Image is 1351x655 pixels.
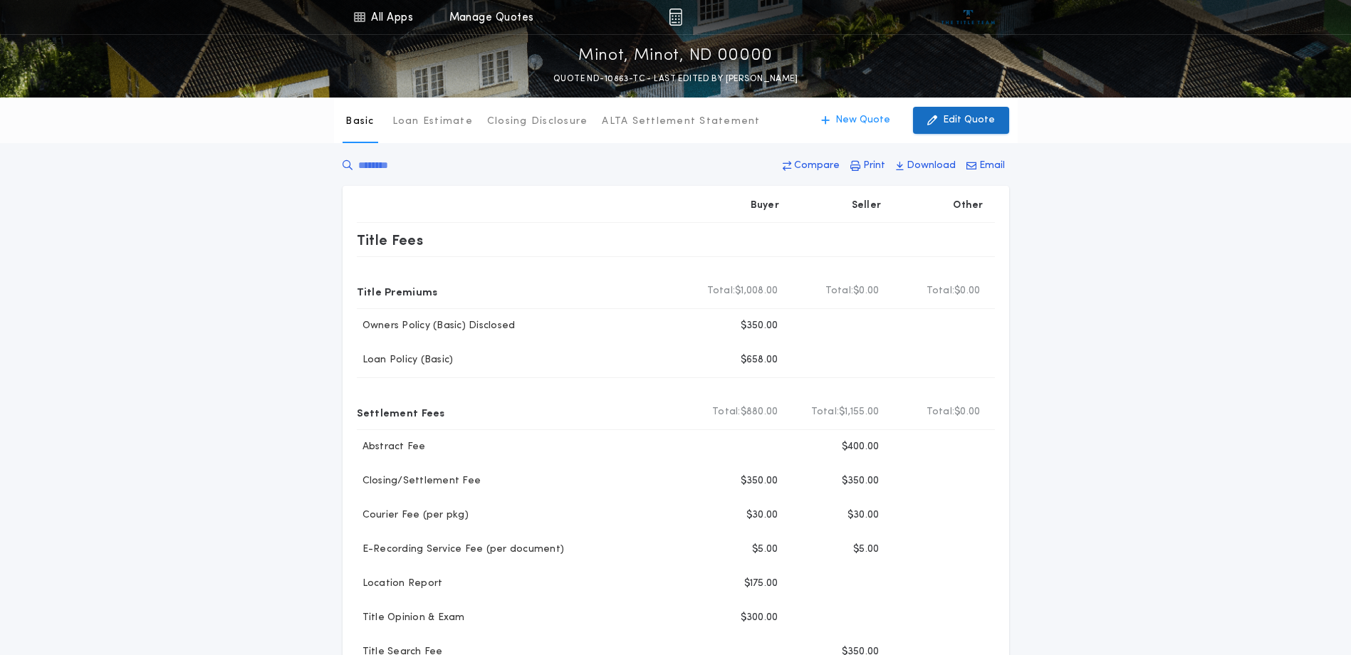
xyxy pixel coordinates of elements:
[741,353,778,367] p: $658.00
[927,284,955,298] b: Total:
[943,113,995,127] p: Edit Quote
[357,229,424,251] p: Title Fees
[707,284,736,298] b: Total:
[357,280,438,303] p: Title Premiums
[852,199,882,213] p: Seller
[357,474,481,488] p: Closing/Settlement Fee
[846,153,890,179] button: Print
[357,508,469,523] p: Courier Fee (per pkg)
[741,474,778,488] p: $350.00
[553,72,798,86] p: QUOTE ND-10863-TC - LAST EDITED BY [PERSON_NAME]
[752,543,778,557] p: $5.00
[954,405,980,419] span: $0.00
[842,440,880,454] p: $400.00
[357,319,516,333] p: Owners Policy (Basic) Disclosed
[357,543,565,557] p: E-Recording Service Fee (per document)
[839,405,879,419] span: $1,155.00
[847,508,880,523] p: $30.00
[825,284,854,298] b: Total:
[863,159,885,173] p: Print
[954,284,980,298] span: $0.00
[751,199,779,213] p: Buyer
[357,577,443,591] p: Location Report
[962,153,1009,179] button: Email
[835,113,890,127] p: New Quote
[907,159,956,173] p: Download
[807,107,904,134] button: New Quote
[842,474,880,488] p: $350.00
[357,401,445,424] p: Settlement Fees
[741,405,778,419] span: $880.00
[735,284,778,298] span: $1,008.00
[953,199,983,213] p: Other
[794,159,840,173] p: Compare
[892,153,960,179] button: Download
[744,577,778,591] p: $175.00
[345,115,374,129] p: Basic
[487,115,588,129] p: Closing Disclosure
[811,405,840,419] b: Total:
[927,405,955,419] b: Total:
[712,405,741,419] b: Total:
[853,543,879,557] p: $5.00
[778,153,844,179] button: Compare
[357,353,454,367] p: Loan Policy (Basic)
[669,9,682,26] img: img
[578,45,773,68] p: Minot, Minot, ND 00000
[741,319,778,333] p: $350.00
[746,508,778,523] p: $30.00
[357,611,465,625] p: Title Opinion & Exam
[392,115,473,129] p: Loan Estimate
[979,159,1005,173] p: Email
[853,284,879,298] span: $0.00
[913,107,1009,134] button: Edit Quote
[602,115,760,129] p: ALTA Settlement Statement
[941,10,995,24] img: vs-icon
[357,440,426,454] p: Abstract Fee
[741,611,778,625] p: $300.00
